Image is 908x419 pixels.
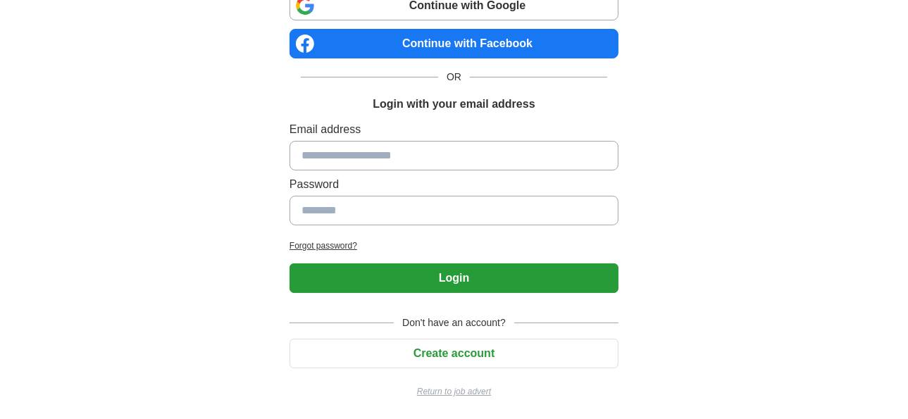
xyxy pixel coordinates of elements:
[290,385,618,398] a: Return to job advert
[373,96,535,113] h1: Login with your email address
[290,176,618,193] label: Password
[438,70,470,85] span: OR
[290,263,618,293] button: Login
[290,121,618,138] label: Email address
[394,315,514,330] span: Don't have an account?
[290,347,618,359] a: Create account
[290,29,618,58] a: Continue with Facebook
[290,239,618,252] a: Forgot password?
[290,339,618,368] button: Create account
